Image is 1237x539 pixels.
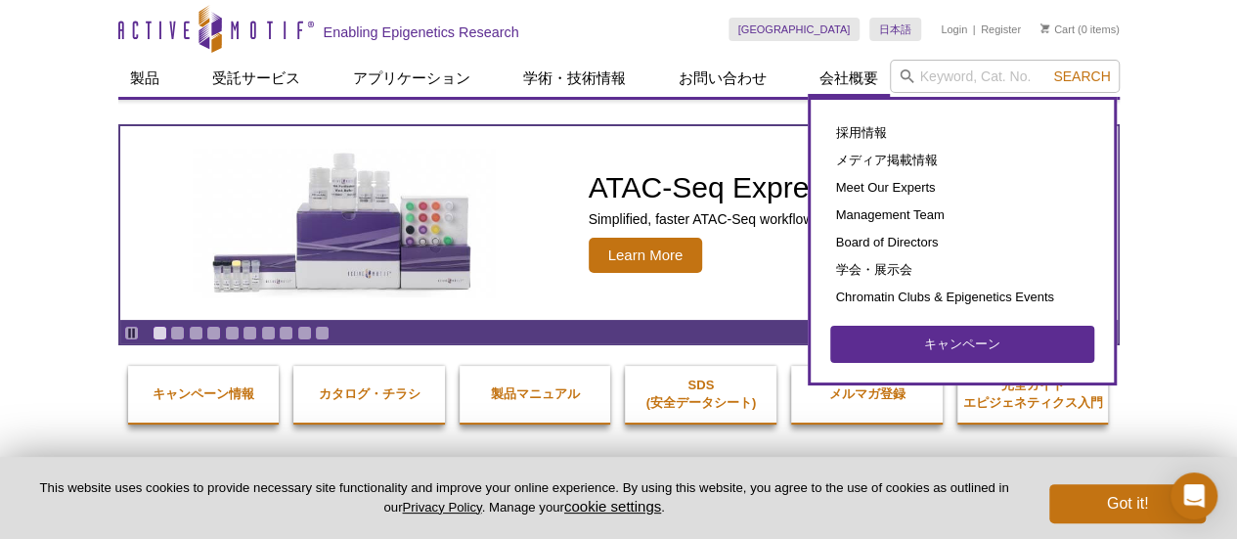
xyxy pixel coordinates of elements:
span: Search [1053,68,1110,84]
a: Register [981,22,1021,36]
a: Go to slide 2 [170,326,185,340]
a: Go to slide 8 [279,326,293,340]
strong: カタログ・チラシ [318,386,420,401]
span: Learn More [589,238,703,273]
a: キャンペーン情報 [128,366,280,423]
a: 完全ガイドエピジェネティクス入門 [957,357,1109,431]
a: Go to slide 3 [189,326,203,340]
a: ATAC-Seq Express Kit ATAC-Seq Express Kit Simplified, faster ATAC-Seq workflow delivering the sam... [120,126,1118,320]
img: ATAC-Seq Express Kit [183,149,506,297]
a: 製品マニュアル [460,366,611,423]
a: SDS(安全データシート) [625,357,776,431]
li: (0 items) [1040,18,1120,41]
a: Toggle autoplay [124,326,139,340]
a: Cart [1040,22,1075,36]
a: Login [941,22,967,36]
strong: キャンペーン情報 [153,386,254,401]
a: キャンペーン [830,326,1094,363]
li: | [973,18,976,41]
img: Your Cart [1040,23,1049,33]
a: カタログ・チラシ [293,366,445,423]
a: Go to slide 6 [243,326,257,340]
p: Simplified, faster ATAC-Seq workflow delivering the same great quality results [589,210,1058,228]
a: Go to slide 10 [315,326,330,340]
strong: SDS (安全データシート) [645,378,756,410]
strong: メルマガ登録 [828,386,905,401]
a: Go to slide 5 [225,326,240,340]
a: 受託サービス [200,60,312,97]
a: 会社概要 [808,60,890,97]
h2: Enabling Epigenetics Research [324,23,519,41]
div: Open Intercom Messenger [1171,472,1217,519]
a: Board of Directors [830,229,1094,256]
a: 学術・技術情報 [511,60,638,97]
a: Go to slide 7 [261,326,276,340]
a: 採用情報 [830,119,1094,147]
a: 日本語 [869,18,921,41]
a: お問い合わせ [667,60,778,97]
a: Chromatin Clubs & Epigenetics Events [830,284,1094,311]
a: Go to slide 4 [206,326,221,340]
h2: ATAC-Seq Express Kit [589,173,1058,202]
a: 学会・展示会 [830,256,1094,284]
a: メディア掲載情報 [830,147,1094,174]
a: Privacy Policy [402,500,481,515]
p: This website uses cookies to provide necessary site functionality and improve your online experie... [31,479,1017,517]
a: Management Team [830,202,1094,229]
a: [GEOGRAPHIC_DATA] [729,18,861,41]
a: Go to slide 9 [297,326,312,340]
a: メルマガ登録 [791,366,943,423]
a: Meet Our Experts [830,174,1094,202]
a: アプリケーション [341,60,482,97]
a: Go to slide 1 [153,326,167,340]
input: Keyword, Cat. No. [890,60,1120,93]
article: ATAC-Seq Express Kit [120,126,1118,320]
a: 製品 [118,60,171,97]
button: Got it! [1049,484,1206,523]
strong: 製品マニュアル [491,386,580,401]
button: Search [1047,67,1116,85]
button: cookie settings [564,498,661,515]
